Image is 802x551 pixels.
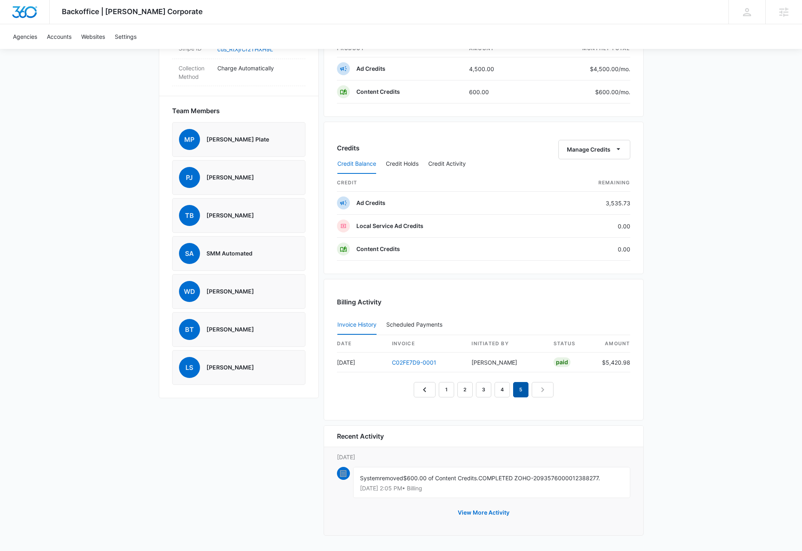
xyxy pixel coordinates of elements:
th: Remaining [545,174,630,192]
p: [PERSON_NAME] Plate [206,135,269,144]
span: PJ [179,167,200,188]
span: COMPLETED ZOHO-2093576000012388277. [478,475,600,481]
button: Credit Holds [386,154,419,174]
dt: Collection Method [179,64,211,81]
span: /mo. [619,65,630,72]
a: Accounts [42,24,76,49]
p: [PERSON_NAME] [206,325,254,334]
p: [PERSON_NAME] [206,287,254,296]
td: 0.00 [545,238,630,261]
a: Page 2 [457,382,473,397]
th: date [337,335,385,353]
span: BT [179,319,200,340]
p: [PERSON_NAME] [206,363,254,372]
span: SA [179,243,200,264]
p: Ad Credits [356,65,385,73]
p: $600.00 [592,88,630,96]
p: Content Credits [356,245,400,253]
p: Local Service Ad Credits [356,222,423,230]
div: Collection MethodCharge Automatically [172,59,305,86]
button: Credit Activity [428,154,466,174]
a: Settings [110,24,141,49]
nav: Pagination [414,382,554,397]
td: 4,500.00 [463,57,532,80]
div: Paid [554,357,570,367]
div: Scheduled Payments [386,322,446,327]
th: status [547,335,596,353]
h6: Recent Activity [337,431,384,441]
span: $600.00 of Content Credits. [403,475,478,481]
a: Page 1 [439,382,454,397]
td: $5,420.98 [596,353,630,372]
th: invoice [385,335,465,353]
td: 600.00 [463,80,532,103]
p: Charge Automatically [217,64,299,72]
a: Page 3 [476,382,491,397]
td: [DATE] [337,353,385,372]
p: [PERSON_NAME] [206,173,254,182]
h3: Billing Activity [337,297,630,307]
p: [PERSON_NAME] [206,211,254,220]
div: Stripe IDcus_RtXjrCf2THXH9L [172,39,305,59]
th: credit [337,174,545,192]
th: Initiated By [465,335,547,353]
button: Invoice History [337,315,377,335]
td: 0.00 [545,215,630,238]
td: [PERSON_NAME] [465,353,547,372]
button: Manage Credits [558,140,630,159]
span: MP [179,129,200,150]
span: LS [179,357,200,378]
a: Page 4 [495,382,510,397]
span: WD [179,281,200,302]
span: System [360,475,380,481]
span: /mo. [619,89,630,95]
a: C02FE7D9-0001 [392,359,436,366]
p: SMM Automated [206,249,253,258]
span: TB [179,205,200,226]
p: [DATE] 2:05 PM • Billing [360,486,623,491]
button: Credit Balance [337,154,376,174]
p: [DATE] [337,453,630,461]
td: 3,535.73 [545,192,630,215]
p: $4,500.00 [590,65,630,73]
p: Ad Credits [356,199,385,207]
h3: Credits [337,143,360,153]
span: Team Members [172,106,220,116]
a: Agencies [8,24,42,49]
th: amount [596,335,630,353]
span: Backoffice | [PERSON_NAME] Corporate [62,7,203,16]
a: Websites [76,24,110,49]
em: 5 [513,382,528,397]
a: Previous Page [414,382,436,397]
button: View More Activity [450,503,518,522]
p: Content Credits [356,88,400,96]
span: removed [380,475,403,481]
a: cus_RtXjrCf2THXH9L [217,46,273,53]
